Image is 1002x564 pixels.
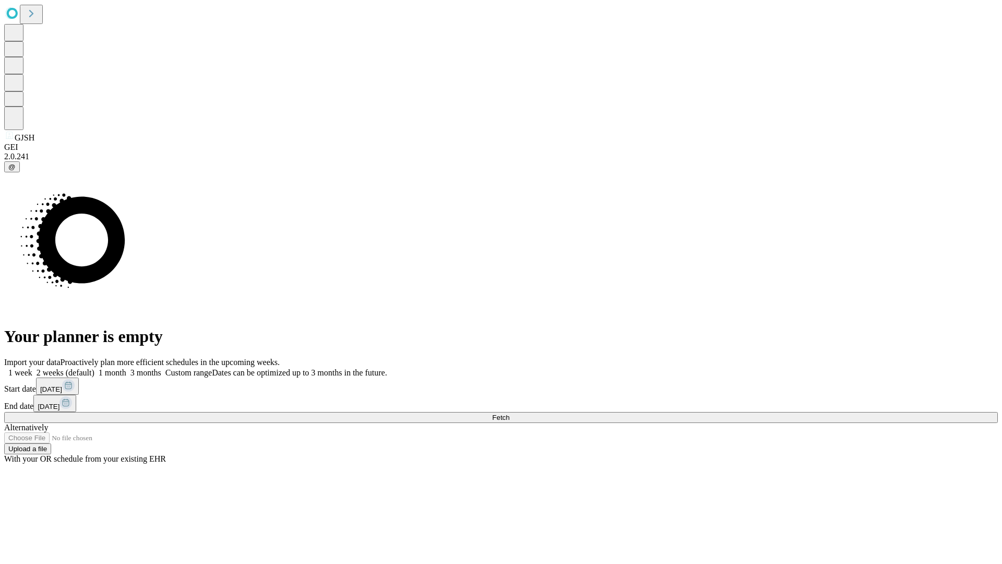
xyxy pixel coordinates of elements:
button: [DATE] [36,378,79,395]
span: Fetch [492,414,509,421]
div: Start date [4,378,998,395]
span: Alternatively [4,423,48,432]
span: GJSH [15,133,34,142]
span: 1 week [8,368,32,377]
span: Custom range [165,368,212,377]
span: Proactively plan more efficient schedules in the upcoming weeks. [61,358,280,367]
button: Fetch [4,412,998,423]
button: [DATE] [33,395,76,412]
span: [DATE] [40,385,62,393]
span: 2 weeks (default) [37,368,94,377]
span: Import your data [4,358,61,367]
span: 3 months [130,368,161,377]
span: Dates can be optimized up to 3 months in the future. [212,368,387,377]
span: [DATE] [38,403,59,410]
span: With your OR schedule from your existing EHR [4,454,166,463]
button: Upload a file [4,443,51,454]
h1: Your planner is empty [4,327,998,346]
span: 1 month [99,368,126,377]
div: GEI [4,143,998,152]
button: @ [4,161,20,172]
span: @ [8,163,16,171]
div: 2.0.241 [4,152,998,161]
div: End date [4,395,998,412]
